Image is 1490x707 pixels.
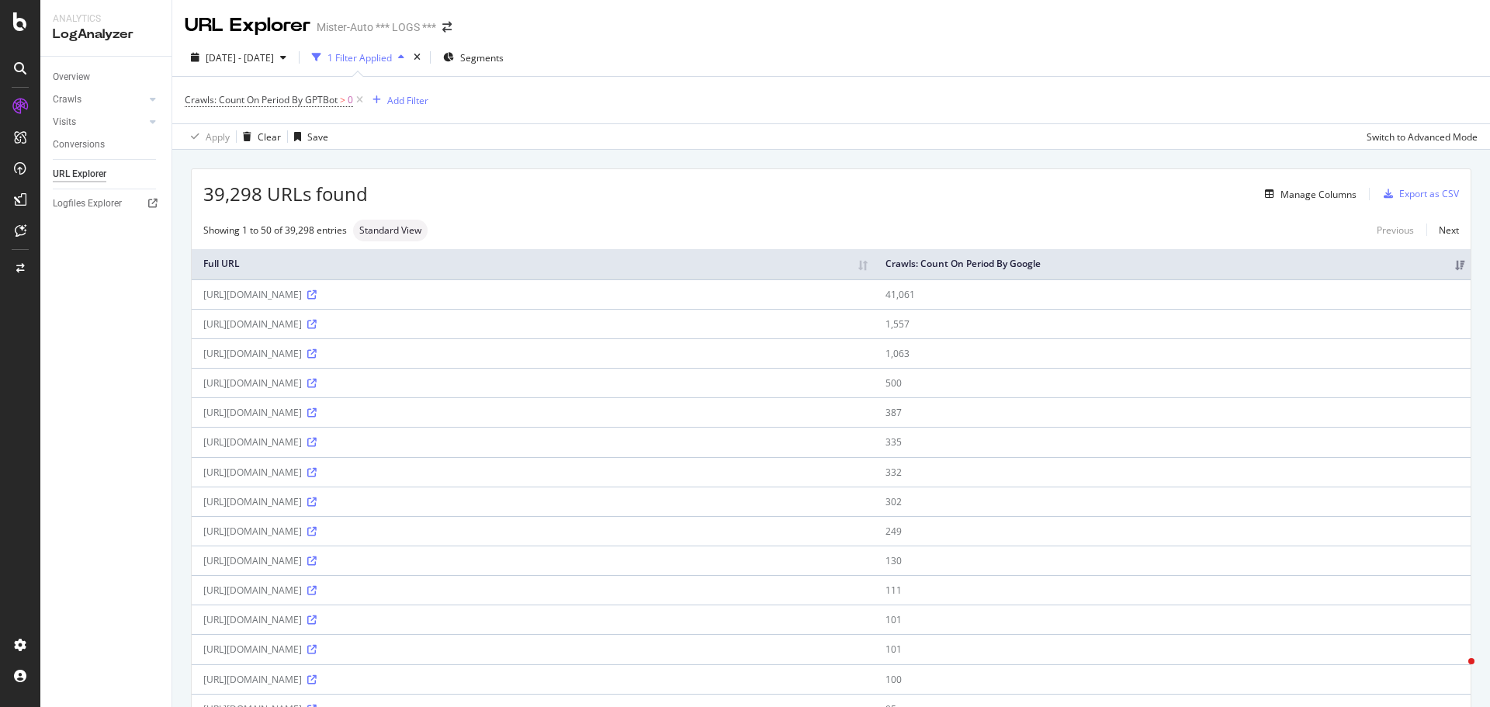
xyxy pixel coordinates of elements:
[53,166,161,182] a: URL Explorer
[258,130,281,144] div: Clear
[53,26,159,43] div: LogAnalyzer
[327,51,392,64] div: 1 Filter Applied
[203,613,862,626] div: [URL][DOMAIN_NAME]
[874,664,1471,694] td: 100
[203,317,862,331] div: [URL][DOMAIN_NAME]
[203,643,862,656] div: [URL][DOMAIN_NAME]
[203,347,862,360] div: [URL][DOMAIN_NAME]
[203,584,862,597] div: [URL][DOMAIN_NAME]
[1426,219,1459,241] a: Next
[203,495,862,508] div: [URL][DOMAIN_NAME]
[348,89,353,111] span: 0
[185,12,310,39] div: URL Explorer
[874,487,1471,516] td: 302
[288,124,328,149] button: Save
[1259,185,1357,203] button: Manage Columns
[874,575,1471,605] td: 111
[206,51,274,64] span: [DATE] - [DATE]
[1280,188,1357,201] div: Manage Columns
[874,249,1471,279] th: Crawls: Count On Period By Google: activate to sort column ascending
[306,45,411,70] button: 1 Filter Applied
[874,546,1471,575] td: 130
[203,525,862,538] div: [URL][DOMAIN_NAME]
[206,130,230,144] div: Apply
[366,91,428,109] button: Add Filter
[411,50,424,65] div: times
[203,224,347,237] div: Showing 1 to 50 of 39,298 entries
[340,93,345,106] span: >
[203,376,862,390] div: [URL][DOMAIN_NAME]
[1399,187,1459,200] div: Export as CSV
[203,673,862,686] div: [URL][DOMAIN_NAME]
[185,93,338,106] span: Crawls: Count On Period By GPTBot
[359,226,421,235] span: Standard View
[53,166,106,182] div: URL Explorer
[53,69,161,85] a: Overview
[460,51,504,64] span: Segments
[185,124,230,149] button: Apply
[874,457,1471,487] td: 332
[874,634,1471,664] td: 101
[437,45,510,70] button: Segments
[442,22,452,33] div: arrow-right-arrow-left
[874,338,1471,368] td: 1,063
[1367,130,1478,144] div: Switch to Advanced Mode
[53,196,161,212] a: Logfiles Explorer
[387,94,428,107] div: Add Filter
[1377,182,1459,206] button: Export as CSV
[53,137,161,153] a: Conversions
[53,92,145,108] a: Crawls
[53,137,105,153] div: Conversions
[203,181,368,207] span: 39,298 URLs found
[874,605,1471,634] td: 101
[307,130,328,144] div: Save
[874,427,1471,456] td: 335
[874,309,1471,338] td: 1,557
[353,220,428,241] div: neutral label
[203,554,862,567] div: [URL][DOMAIN_NAME]
[874,397,1471,427] td: 387
[203,435,862,449] div: [URL][DOMAIN_NAME]
[53,92,81,108] div: Crawls
[874,279,1471,309] td: 41,061
[203,406,862,419] div: [URL][DOMAIN_NAME]
[874,516,1471,546] td: 249
[1437,654,1474,691] iframe: Intercom live chat
[203,466,862,479] div: [URL][DOMAIN_NAME]
[185,45,293,70] button: [DATE] - [DATE]
[53,114,145,130] a: Visits
[192,249,874,279] th: Full URL: activate to sort column ascending
[53,12,159,26] div: Analytics
[237,124,281,149] button: Clear
[53,69,90,85] div: Overview
[1360,124,1478,149] button: Switch to Advanced Mode
[53,114,76,130] div: Visits
[53,196,122,212] div: Logfiles Explorer
[203,288,862,301] div: [URL][DOMAIN_NAME]
[874,368,1471,397] td: 500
